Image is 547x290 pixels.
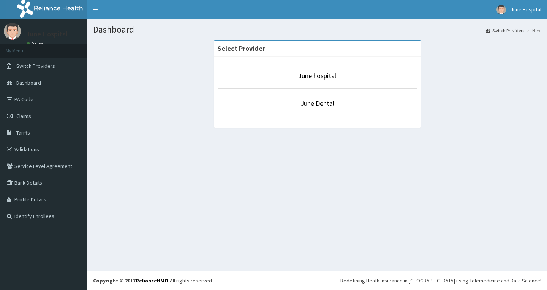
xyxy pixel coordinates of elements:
[340,277,541,284] div: Redefining Heath Insurance in [GEOGRAPHIC_DATA] using Telemedicine and Data Science!
[16,113,31,119] span: Claims
[16,79,41,86] span: Dashboard
[93,277,170,284] strong: Copyright © 2017 .
[93,25,541,34] h1: Dashboard
[300,99,334,108] a: June Dental
[4,23,21,40] img: User Image
[87,271,547,290] footer: All rights reserved.
[16,129,30,136] span: Tariffs
[298,71,336,80] a: June hospital
[218,44,265,53] strong: Select Provider
[27,41,45,47] a: Online
[27,31,68,38] p: June Hospital
[525,27,541,34] li: Here
[486,27,524,34] a: Switch Providers
[511,6,541,13] span: June Hospital
[16,63,55,69] span: Switch Providers
[136,277,168,284] a: RelianceHMO
[496,5,506,14] img: User Image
